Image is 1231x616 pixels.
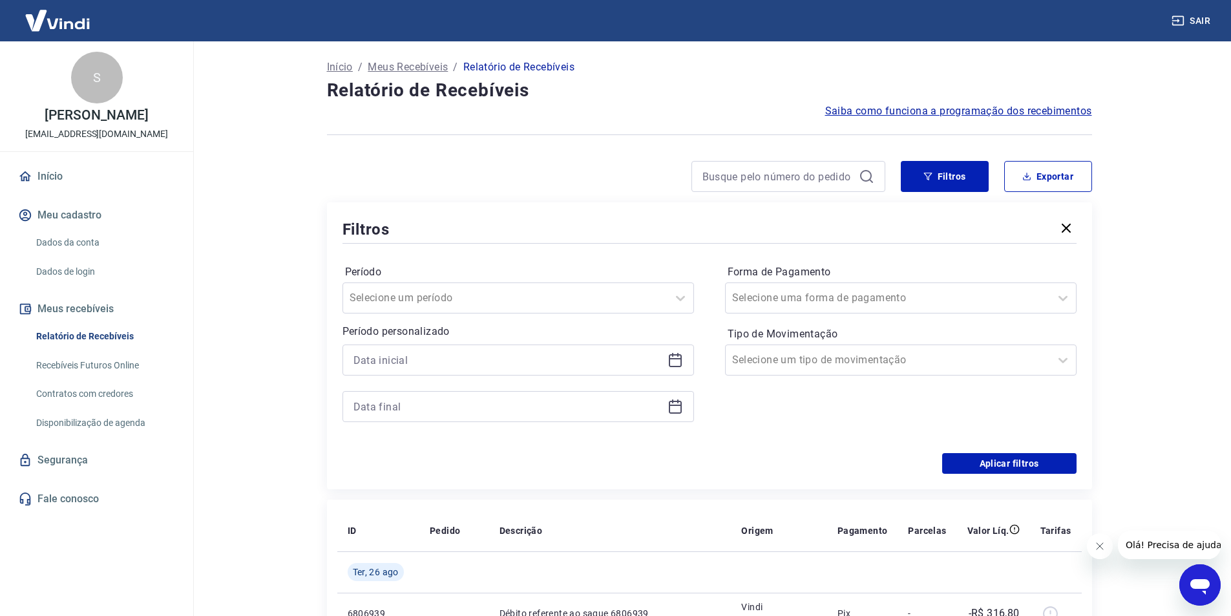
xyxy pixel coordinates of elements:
iframe: Mensagem da empresa [1118,531,1221,559]
p: [PERSON_NAME] [45,109,148,122]
button: Meus recebíveis [16,295,178,323]
p: [EMAIL_ADDRESS][DOMAIN_NAME] [25,127,168,141]
p: Valor Líq. [967,524,1009,537]
label: Período [345,264,691,280]
button: Exportar [1004,161,1092,192]
a: Dados da conta [31,229,178,256]
input: Data inicial [353,350,662,370]
p: Tarifas [1040,524,1071,537]
a: Meus Recebíveis [368,59,448,75]
a: Recebíveis Futuros Online [31,352,178,379]
p: Pedido [430,524,460,537]
h5: Filtros [342,219,390,240]
span: Olá! Precisa de ajuda? [8,9,109,19]
button: Filtros [901,161,989,192]
h4: Relatório de Recebíveis [327,78,1092,103]
p: Descrição [500,524,543,537]
p: Período personalizado [342,324,694,339]
p: ID [348,524,357,537]
a: Início [16,162,178,191]
a: Fale conosco [16,485,178,513]
p: Pagamento [837,524,888,537]
button: Meu cadastro [16,201,178,229]
p: Origem [741,524,773,537]
div: S [71,52,123,103]
p: Relatório de Recebíveis [463,59,574,75]
label: Tipo de Movimentação [728,326,1074,342]
p: Parcelas [908,524,946,537]
p: / [358,59,363,75]
a: Início [327,59,353,75]
a: Dados de login [31,259,178,285]
a: Segurança [16,446,178,474]
iframe: Fechar mensagem [1087,533,1113,559]
input: Busque pelo número do pedido [702,167,854,186]
label: Forma de Pagamento [728,264,1074,280]
a: Saiba como funciona a programação dos recebimentos [825,103,1092,119]
a: Relatório de Recebíveis [31,323,178,350]
button: Aplicar filtros [942,453,1077,474]
p: / [453,59,458,75]
img: Vindi [16,1,100,40]
span: Ter, 26 ago [353,566,399,579]
a: Disponibilização de agenda [31,410,178,436]
input: Data final [353,397,662,416]
button: Sair [1169,9,1215,33]
iframe: Botão para abrir a janela de mensagens [1179,564,1221,606]
a: Contratos com credores [31,381,178,407]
